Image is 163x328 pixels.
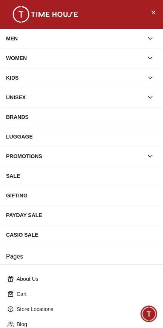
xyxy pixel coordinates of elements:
div: KIDS [6,71,143,85]
p: Store Locations [17,305,152,313]
div: Chat Widget [141,306,157,322]
div: MEN [6,32,143,45]
p: Cart [17,290,152,298]
div: SALE [6,169,157,183]
p: Blog [17,320,152,328]
div: WOMEN [6,51,143,65]
p: About Us [17,275,152,283]
div: BRANDS [6,110,157,124]
button: Close Menu [147,6,159,18]
div: GIFTING [6,189,157,202]
div: UNISEX [6,91,143,104]
div: PAYDAY SALE [6,208,157,222]
div: PROMOTIONS [6,149,143,163]
div: CASIO SALE [6,228,157,242]
img: ... [8,6,83,23]
div: LUGGAGE [6,130,157,143]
